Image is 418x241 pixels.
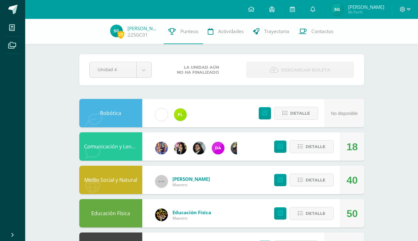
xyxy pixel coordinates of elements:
span: La unidad aún no ha finalizado [177,65,219,75]
img: 282f7266d1216b456af8b3d5ef4bcc50.png [174,142,187,154]
span: No disponible [331,111,358,116]
span: Mi Perfil [348,9,384,15]
div: Comunicación y Lenguaje L.3 (Inglés y Laboratorio) [79,132,142,161]
img: cae4b36d6049cd6b8500bd0f72497672.png [155,108,168,121]
div: 40 [347,166,358,194]
span: Unidad 4 [98,62,128,77]
span: Detalle [290,107,310,119]
button: Detalle [290,174,334,186]
div: Medio Social y Natural [79,166,142,194]
img: 60x60 [155,175,168,188]
img: edf210aafcfe2101759cb60a102781dc.png [331,3,343,16]
img: eda3c0d1caa5ac1a520cf0290d7c6ae4.png [155,209,168,221]
div: Educación Física [79,199,142,227]
span: Detalle [306,174,325,186]
div: 18 [347,133,358,161]
a: Unidad 4 [90,62,151,77]
span: Contactos [311,28,333,35]
span: Punteos [180,28,198,35]
div: 50 [347,199,358,228]
button: Detalle [290,207,334,220]
img: 3f4c0a665c62760dc8d25f6423ebedea.png [155,142,168,154]
a: Punteos [164,19,203,44]
span: Descargar boleta [281,62,330,78]
span: [PERSON_NAME] [348,4,384,10]
span: 21 [117,31,124,38]
span: Actividades [218,28,244,35]
span: Maestro [172,182,210,187]
img: f727c7009b8e908c37d274233f9e6ae1.png [231,142,243,154]
a: 22SGC01 [127,32,148,38]
div: Robótica [79,99,142,127]
img: edf210aafcfe2101759cb60a102781dc.png [110,25,123,37]
img: 7bd163c6daa573cac875167af135d202.png [193,142,206,154]
img: d6c3c6168549c828b01e81933f68206c.png [174,108,187,121]
img: 20293396c123fa1d0be50d4fd90c658f.png [212,142,224,154]
span: Detalle [306,141,325,152]
a: [PERSON_NAME] [127,25,159,32]
span: Educación Física [172,209,211,215]
a: Trayectoria [248,19,294,44]
a: Actividades [203,19,248,44]
button: Detalle [290,140,334,153]
button: Detalle [274,107,318,120]
span: Detalle [306,208,325,219]
span: Maestro [172,215,211,221]
span: Trayectoria [264,28,289,35]
span: [PERSON_NAME] [172,176,210,182]
a: Contactos [294,19,338,44]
